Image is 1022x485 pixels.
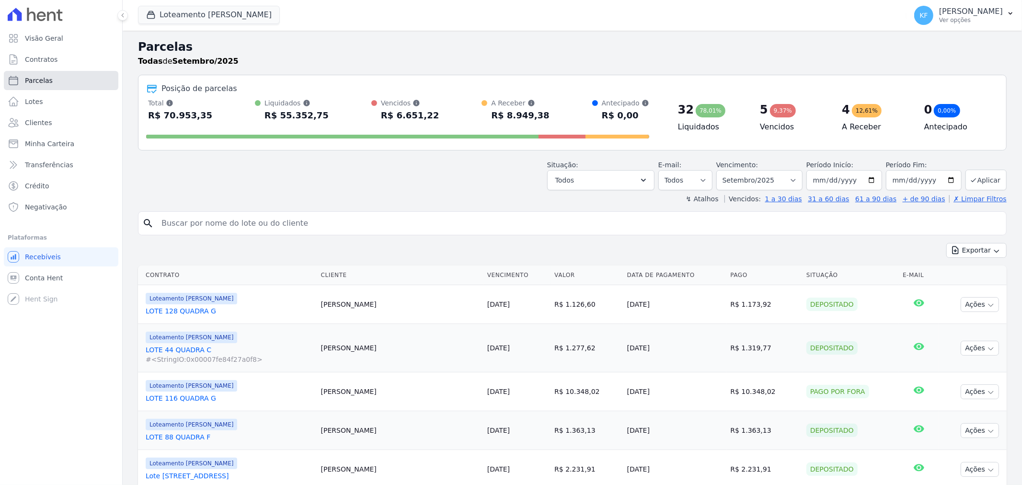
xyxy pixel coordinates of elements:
[924,102,932,117] div: 0
[25,202,67,212] span: Negativação
[726,324,803,372] td: R$ 1.319,77
[317,285,483,324] td: [PERSON_NAME]
[551,324,623,372] td: R$ 1.277,62
[726,285,803,324] td: R$ 1.173,92
[760,102,768,117] div: 5
[949,195,1007,203] a: ✗ Limpar Filtros
[25,34,63,43] span: Visão Geral
[623,324,727,372] td: [DATE]
[547,170,655,190] button: Todos
[946,243,1007,258] button: Exportar
[924,121,991,133] h4: Antecipado
[317,324,483,372] td: [PERSON_NAME]
[961,297,999,312] button: Ações
[806,341,858,355] div: Depositado
[806,385,869,398] div: Pago por fora
[919,12,928,19] span: KF
[491,108,549,123] div: R$ 8.949,38
[317,411,483,450] td: [PERSON_NAME]
[961,423,999,438] button: Ações
[4,197,118,217] a: Negativação
[886,160,962,170] label: Período Fim:
[146,432,313,442] a: LOTE 88 QUADRA F
[678,121,745,133] h4: Liquidados
[487,388,510,395] a: [DATE]
[25,139,74,149] span: Minha Carteira
[4,176,118,196] a: Crédito
[686,195,718,203] label: ↯ Atalhos
[25,76,53,85] span: Parcelas
[726,411,803,450] td: R$ 1.363,13
[803,266,899,285] th: Situação
[716,161,758,169] label: Vencimento:
[678,102,694,117] div: 32
[138,56,239,67] p: de
[806,298,858,311] div: Depositado
[4,155,118,174] a: Transferências
[146,306,313,316] a: LOTE 128 QUADRA G
[623,411,727,450] td: [DATE]
[806,462,858,476] div: Depositado
[939,7,1003,16] p: [PERSON_NAME]
[602,108,649,123] div: R$ 0,00
[146,393,313,403] a: LOTE 116 QUADRA G
[25,97,43,106] span: Lotes
[487,300,510,308] a: [DATE]
[770,104,796,117] div: 9,37%
[696,104,725,117] div: 78,01%
[146,458,237,469] span: Loteamento [PERSON_NAME]
[25,160,73,170] span: Transferências
[765,195,802,203] a: 1 a 30 dias
[146,293,237,304] span: Loteamento [PERSON_NAME]
[138,266,317,285] th: Contrato
[161,83,237,94] div: Posição de parcelas
[172,57,239,66] strong: Setembro/2025
[961,341,999,356] button: Ações
[264,98,329,108] div: Liquidados
[724,195,761,203] label: Vencidos:
[961,384,999,399] button: Ações
[806,424,858,437] div: Depositado
[602,98,649,108] div: Antecipado
[264,108,329,123] div: R$ 55.352,75
[142,218,154,229] i: search
[623,266,727,285] th: Data de Pagamento
[551,266,623,285] th: Valor
[146,471,313,481] a: Lote [STREET_ADDRESS]
[4,29,118,48] a: Visão Geral
[934,104,960,117] div: 0,00%
[808,195,849,203] a: 31 a 60 dias
[25,273,63,283] span: Conta Hent
[903,195,945,203] a: + de 90 dias
[961,462,999,477] button: Ações
[852,104,882,117] div: 12,61%
[148,98,212,108] div: Total
[4,92,118,111] a: Lotes
[842,121,908,133] h4: A Receber
[939,16,1003,24] p: Ver opções
[907,2,1022,29] button: KF [PERSON_NAME] Ver opções
[317,266,483,285] th: Cliente
[726,372,803,411] td: R$ 10.348,02
[146,332,237,343] span: Loteamento [PERSON_NAME]
[726,266,803,285] th: Pago
[899,266,939,285] th: E-mail
[146,345,313,364] a: LOTE 44 QUADRA C#<StringIO:0x00007fe84f27a0f8>
[842,102,850,117] div: 4
[146,380,237,392] span: Loteamento [PERSON_NAME]
[4,50,118,69] a: Contratos
[4,71,118,90] a: Parcelas
[138,57,163,66] strong: Todas
[4,134,118,153] a: Minha Carteira
[623,372,727,411] td: [DATE]
[138,38,1007,56] h2: Parcelas
[146,355,313,364] span: #<StringIO:0x00007fe84f27a0f8>
[623,285,727,324] td: [DATE]
[381,98,439,108] div: Vencidos
[148,108,212,123] div: R$ 70.953,35
[25,181,49,191] span: Crédito
[381,108,439,123] div: R$ 6.651,22
[317,372,483,411] td: [PERSON_NAME]
[487,427,510,434] a: [DATE]
[4,113,118,132] a: Clientes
